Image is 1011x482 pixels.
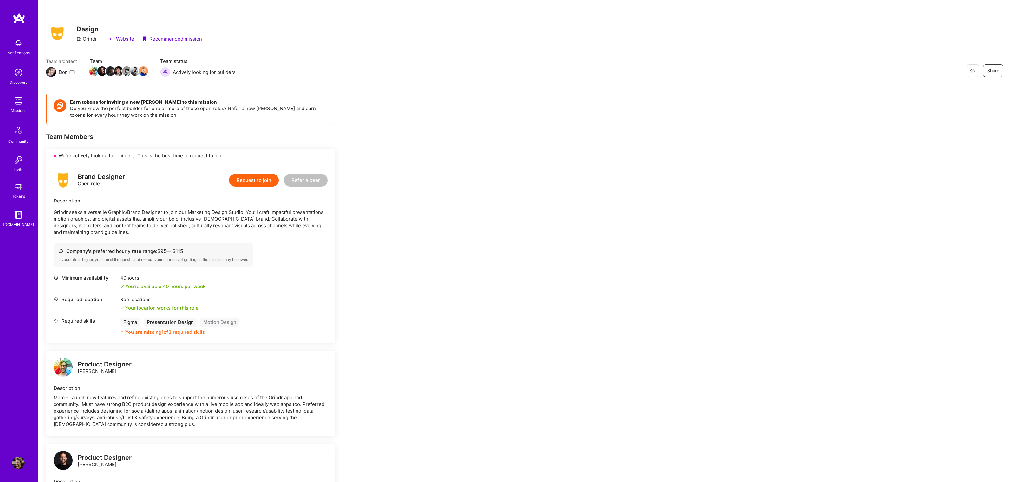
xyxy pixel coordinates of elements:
[90,58,147,64] span: Team
[284,174,328,187] button: Refer a peer
[131,66,139,76] a: Team Member Avatar
[70,99,329,105] h4: Earn tokens for inviting a new [PERSON_NAME] to this mission
[987,68,999,74] span: Share
[120,305,199,311] div: Your location works for this role
[106,66,115,76] img: Team Member Avatar
[58,257,248,262] div: If your rate is higher, you can still request to join — but your chances of getting on the missio...
[76,36,82,42] i: icon CompanyGray
[114,66,123,76] a: Team Member Avatar
[78,454,132,461] div: Product Designer
[122,66,132,76] img: Team Member Avatar
[15,184,22,190] img: tokens
[76,36,97,42] div: Grindr
[54,358,73,377] img: logo
[89,66,99,76] img: Team Member Avatar
[142,36,147,42] i: icon PurpleRibbon
[120,318,140,327] div: Figma
[130,66,140,76] img: Team Member Avatar
[78,361,132,368] div: Product Designer
[78,174,125,187] div: Open role
[139,66,148,76] img: Team Member Avatar
[120,306,124,310] i: icon Check
[54,296,117,303] div: Required location
[78,361,132,374] div: [PERSON_NAME]
[12,66,25,79] img: discovery
[200,318,239,327] div: Motion Design
[54,209,328,235] p: Grindr seeks a versatile Graphic/Brand Designer to join our Marketing Design Studio. You’ll craft...
[12,193,25,200] div: Tokens
[160,67,170,77] img: Actively looking for builders
[14,166,23,173] div: Invite
[173,69,236,76] span: Actively looking for builders
[10,79,28,86] div: Discovery
[97,66,107,76] img: Team Member Avatar
[8,138,29,145] div: Community
[54,394,328,427] div: Marc - Launch new features and refine existing ones to support the numerous use cases of the Grin...
[98,66,106,76] a: Team Member Avatar
[123,66,131,76] a: Team Member Avatar
[78,454,132,468] div: [PERSON_NAME]
[12,37,25,50] img: bell
[54,197,328,204] div: Description
[970,68,975,73] i: icon EyeClosed
[10,457,26,469] a: User Avatar
[76,25,202,33] h3: Design
[54,358,73,378] a: logo
[46,149,335,163] div: We’re actively looking for builders. This is the best time to request to join.
[54,297,58,302] i: icon Location
[54,275,58,280] i: icon Clock
[46,67,56,77] img: Team Architect
[54,451,73,472] a: logo
[54,318,117,324] div: Required skills
[11,107,26,114] div: Missions
[46,25,69,42] img: Company Logo
[46,58,77,64] span: Team architect
[70,105,329,118] p: Do you know the perfect builder for one or more of these open roles? Refer a new [PERSON_NAME] an...
[54,99,66,112] img: Token icon
[12,208,25,221] img: guide book
[142,36,202,42] div: Recommended mission
[54,274,117,281] div: Minimum availability
[78,174,125,180] div: Brand Designer
[120,283,205,290] div: You're available 40 hours per week
[114,66,123,76] img: Team Member Avatar
[3,221,34,228] div: [DOMAIN_NAME]
[11,123,26,138] img: Community
[120,330,124,334] i: icon CloseOrange
[54,385,328,392] div: Description
[983,64,1003,77] button: Share
[90,66,98,76] a: Team Member Avatar
[229,174,279,187] button: Request to join
[110,36,134,42] a: Website
[54,171,73,190] img: logo
[125,329,205,335] div: You are missing 1 of 3 required skills
[58,249,63,254] i: icon Cash
[137,36,139,42] div: ·
[59,69,67,76] div: Dor
[12,457,25,469] img: User Avatar
[13,13,25,24] img: logo
[144,318,197,327] div: Presentation Design
[12,154,25,166] img: Invite
[12,95,25,107] img: teamwork
[58,248,248,254] div: Company's preferred hourly rate range: $ 95 — $ 115
[54,451,73,470] img: logo
[120,285,124,288] i: icon Check
[54,319,58,323] i: icon Tag
[69,69,75,75] i: icon Mail
[46,133,335,141] div: Team Members
[7,50,30,56] div: Notifications
[120,274,205,281] div: 40 hours
[120,296,199,303] div: See locations
[160,58,236,64] span: Team status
